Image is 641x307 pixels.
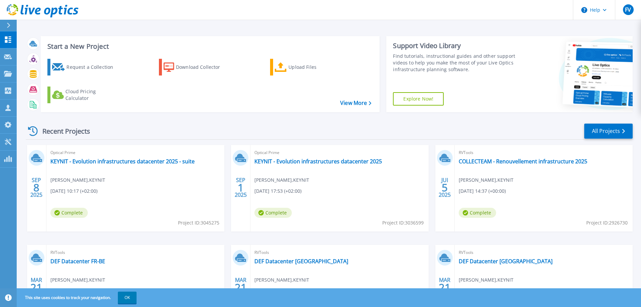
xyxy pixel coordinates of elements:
[65,88,119,102] div: Cloud Pricing Calculator
[459,187,506,195] span: [DATE] 14:37 (+00:00)
[393,41,518,50] div: Support Video Library
[30,175,43,200] div: SEP 2025
[234,175,247,200] div: SEP 2025
[26,123,99,139] div: Recent Projects
[459,149,629,156] span: RVTools
[50,287,97,295] span: [DATE] 05:55 (+00:00)
[178,219,219,226] span: Project ID: 3045275
[50,276,105,284] span: [PERSON_NAME] , KEYNIT
[47,87,122,103] a: Cloud Pricing Calculator
[393,92,444,106] a: Explore Now!
[234,275,247,300] div: MAR 2025
[50,208,88,218] span: Complete
[47,43,371,50] h3: Start a New Project
[30,275,43,300] div: MAR 2025
[340,100,371,106] a: View More
[288,60,342,74] div: Upload Files
[254,176,309,184] span: [PERSON_NAME] , KEYNIT
[459,176,513,184] span: [PERSON_NAME] , KEYNIT
[30,285,42,290] span: 21
[459,208,496,218] span: Complete
[393,53,518,73] div: Find tutorials, instructional guides and other support videos to help you make the most of your L...
[442,185,448,190] span: 5
[176,60,229,74] div: Download Collector
[254,208,292,218] span: Complete
[586,219,628,226] span: Project ID: 2926730
[270,59,345,75] a: Upload Files
[625,7,631,12] span: FV
[254,249,424,256] span: RVTools
[459,287,506,295] span: [DATE] 05:53 (+00:00)
[118,292,137,304] button: OK
[438,175,451,200] div: JUI 2025
[254,158,382,165] a: KEYNIT - Evolution infrastructures datacenter 2025
[33,185,39,190] span: 8
[18,292,137,304] span: This site uses cookies to track your navigation.
[50,258,105,265] a: DEF Datacenter FR-BE
[50,187,97,195] span: [DATE] 10:17 (+02:00)
[254,187,301,195] span: [DATE] 17:53 (+02:00)
[438,275,451,300] div: MAR 2025
[238,185,244,190] span: 1
[254,258,348,265] a: DEF Datacenter [GEOGRAPHIC_DATA]
[382,219,424,226] span: Project ID: 3036599
[50,176,105,184] span: [PERSON_NAME] , KEYNIT
[459,158,587,165] a: COLLECTEAM - Renouvellement infrastructure 2025
[254,149,424,156] span: Optical Prime
[50,149,220,156] span: Optical Prime
[459,276,513,284] span: [PERSON_NAME] , KEYNIT
[50,249,220,256] span: RVTools
[584,124,633,139] a: All Projects
[47,59,122,75] a: Request a Collection
[459,249,629,256] span: RVTools
[66,60,120,74] div: Request a Collection
[159,59,233,75] a: Download Collector
[254,276,309,284] span: [PERSON_NAME] , KEYNIT
[50,158,195,165] a: KEYNIT - Evolution infrastructures datacenter 2025 - suite
[235,285,247,290] span: 21
[439,285,451,290] span: 21
[459,258,553,265] a: DEF Datacenter [GEOGRAPHIC_DATA]
[254,287,301,295] span: [DATE] 05:54 (+00:00)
